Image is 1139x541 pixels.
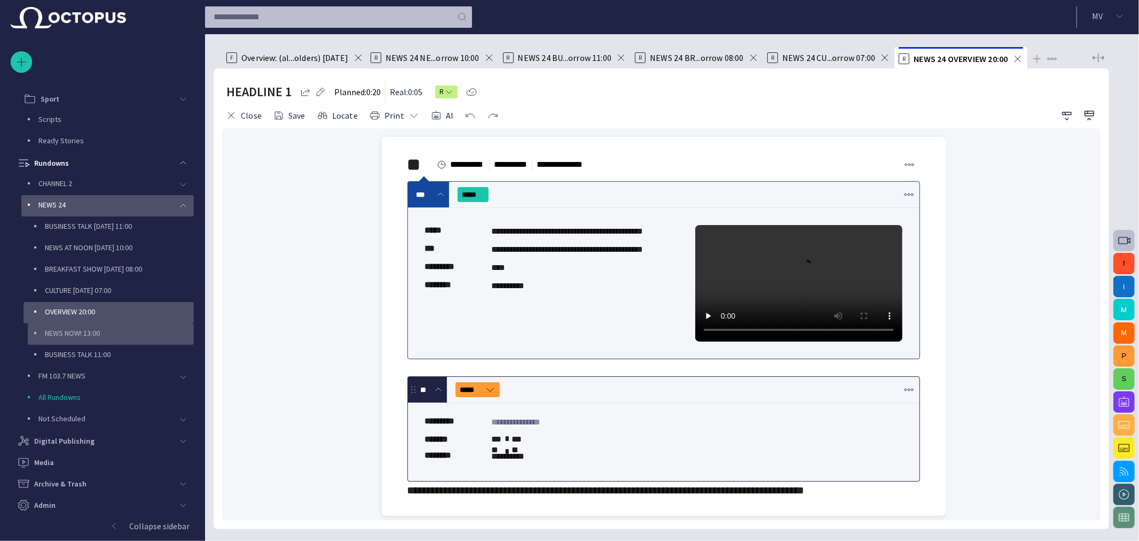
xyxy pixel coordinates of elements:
[23,281,194,302] div: CULTURE [DATE] 07:00
[129,520,190,532] p: Collapse sidebar
[1113,345,1135,367] button: P
[34,158,69,168] p: Rundowns
[226,52,237,63] p: F
[427,106,457,125] button: AI
[45,285,194,296] p: CULTURE [DATE] 07:00
[38,413,172,424] p: Not Scheduled
[386,52,480,63] span: NEWS 24 NE...orrow 10:00
[38,114,194,125] p: Scripts
[226,83,292,101] h2: HEADLINE 1
[45,242,194,253] p: NEWS AT NOON [DATE] 10:00
[23,302,194,323] div: OVERVIEW 20:00
[894,47,1027,68] div: RNEWS 24 OVERVIEW 20:00
[499,47,631,68] div: RNEWS 24 BU...orrow 11:00
[34,457,54,468] p: Media
[11,7,126,28] img: Octopus News Room
[38,370,172,381] p: FM 103.7 NEWS
[366,47,499,68] div: RNEWS 24 NE...orrow 10:00
[45,264,194,274] p: BREAKFAST SHOW [DATE] 08:00
[222,47,366,68] div: FOverview: (al...olders) [DATE]
[763,47,895,68] div: RNEWS 24 CU...orrow 07:00
[45,349,194,360] p: BUSINESS TALK 11:00
[11,515,194,537] button: Collapse sidebar
[1113,253,1135,274] button: f
[767,52,778,63] p: R
[1113,276,1135,297] button: I
[366,106,423,125] button: Print
[782,52,876,63] span: NEWS 24 CU...orrow 07:00
[1113,299,1135,320] button: M
[241,52,349,63] span: Overview: (al...olders) [DATE]
[313,106,362,125] button: Locate
[1113,368,1135,390] button: S
[17,131,194,152] div: Ready Stories
[1083,6,1133,26] button: MV
[439,87,445,97] span: R
[23,238,194,259] div: NEWS AT NOON [DATE] 10:00
[38,135,194,146] p: Ready Stories
[34,478,87,489] p: Archive & Trash
[1113,322,1135,344] button: M
[650,52,744,63] span: NEWS 24 BR...orrow 08:00
[631,47,763,68] div: RNEWS 24 BR...orrow 08:00
[11,452,194,473] div: Media
[23,345,194,366] div: BUSINESS TALK 11:00
[34,500,56,511] p: Admin
[1092,10,1103,22] p: M V
[371,52,381,63] p: R
[23,259,194,281] div: BREAKFAST SHOW [DATE] 08:00
[17,110,194,131] div: Scripts
[334,86,381,98] p: Planned: 0:20
[270,106,309,125] button: Save
[899,53,909,64] p: R
[45,221,194,231] p: BUSINESS TALK [DATE] 11:00
[38,178,172,189] p: CHANNEL 2
[390,86,422,98] p: Real: 0:05
[23,217,194,238] div: BUSINESS TALK [DATE] 11:00
[34,436,95,446] p: Digital Publishing
[222,106,265,125] button: Close
[38,199,172,210] p: NEWS 24
[914,53,1008,64] span: NEWS 24 OVERVIEW 20:00
[41,94,59,104] p: Sport
[38,392,194,403] p: All Rundowns
[45,306,194,317] p: OVERVIEW 20:00
[45,328,194,338] p: NEWS NOW! 13:00
[17,388,194,409] div: All Rundowns
[518,52,612,63] span: NEWS 24 BU...orrow 11:00
[635,52,646,63] p: R
[503,52,514,63] p: R
[435,82,458,102] button: R
[23,323,194,345] div: NEWS NOW! 13:00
